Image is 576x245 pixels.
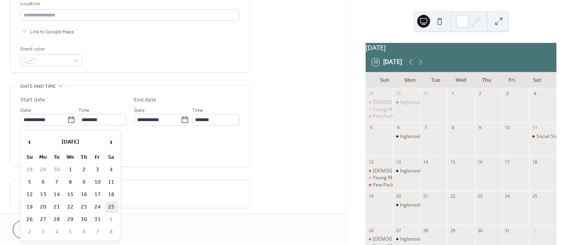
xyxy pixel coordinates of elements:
[64,164,77,176] td: 1
[50,176,63,188] td: 7
[368,91,374,97] div: 28
[448,72,474,88] div: Wed
[30,28,74,36] span: Link to Google Maps
[366,113,393,120] div: Pew Packers
[50,152,63,163] th: Tu
[532,159,538,165] div: 18
[91,226,104,238] td: 7
[373,236,454,243] div: [DEMOGRAPHIC_DATA]'s Girls Class
[64,176,77,188] td: 8
[366,182,393,188] div: Pew Packers
[477,125,483,131] div: 9
[368,227,374,233] div: 26
[78,201,90,213] td: 23
[422,159,428,165] div: 14
[400,168,489,174] div: Inglenook [DEMOGRAPHIC_DATA] Study
[477,227,483,233] div: 30
[105,226,118,238] td: 8
[366,43,556,53] div: [DATE]
[23,226,36,238] td: 2
[504,91,510,97] div: 3
[13,221,62,239] a: Cancel
[23,214,36,225] td: 26
[532,227,538,233] div: 1
[373,106,415,113] div: Young Men's Class
[78,176,90,188] td: 9
[91,214,104,225] td: 31
[134,96,156,104] div: End date
[400,133,489,140] div: Inglenook [DEMOGRAPHIC_DATA] Study
[400,202,489,209] div: Inglenook [DEMOGRAPHIC_DATA] Study
[400,236,489,243] div: Inglenook [DEMOGRAPHIC_DATA] Study
[450,91,456,97] div: 1
[373,182,401,188] div: Pew Packers
[78,106,90,115] span: Time
[373,99,454,106] div: [DEMOGRAPHIC_DATA]'s Girls Class
[474,72,499,88] div: Thu
[532,125,538,131] div: 11
[366,236,393,243] div: God's Girls Class
[532,91,538,97] div: 4
[395,91,401,97] div: 29
[393,99,420,106] div: Inglenook Bible Study
[368,193,374,199] div: 19
[504,227,510,233] div: 31
[373,113,401,120] div: Pew Packers
[395,125,401,131] div: 6
[37,226,50,238] td: 3
[50,164,63,176] td: 30
[369,57,405,68] button: 20[DATE]
[395,159,401,165] div: 13
[504,193,510,199] div: 24
[105,134,117,150] span: ›
[134,106,145,115] span: Date
[422,125,428,131] div: 7
[91,152,104,163] th: Fr
[50,214,63,225] td: 28
[393,202,420,209] div: Inglenook Bible Study
[368,159,374,165] div: 12
[64,214,77,225] td: 29
[78,164,90,176] td: 2
[50,189,63,200] td: 14
[450,227,456,233] div: 29
[37,164,50,176] td: 29
[91,164,104,176] td: 3
[105,176,118,188] td: 11
[366,168,393,174] div: God's Girls Class
[105,152,118,163] th: Sa
[477,193,483,199] div: 23
[105,214,118,225] td: 1
[37,134,104,151] th: [DATE]
[499,72,525,88] div: Fri
[20,106,31,115] span: Date
[423,72,448,88] div: Tue
[366,174,393,181] div: Young Men's Class
[37,214,50,225] td: 27
[372,72,398,88] div: Sun
[64,189,77,200] td: 15
[23,189,36,200] td: 12
[37,152,50,163] th: Mo
[422,91,428,97] div: 30
[450,193,456,199] div: 22
[37,189,50,200] td: 13
[37,176,50,188] td: 6
[192,106,203,115] span: Time
[64,201,77,213] td: 22
[20,96,45,104] div: Start date
[91,189,104,200] td: 17
[395,193,401,199] div: 20
[23,201,36,213] td: 19
[373,168,454,174] div: [DEMOGRAPHIC_DATA]'s Girls Class
[422,227,428,233] div: 28
[78,189,90,200] td: 16
[366,106,393,113] div: Young Men's Class
[400,99,489,106] div: Inglenook [DEMOGRAPHIC_DATA] Study
[50,226,63,238] td: 4
[422,193,428,199] div: 21
[477,91,483,97] div: 2
[395,227,401,233] div: 27
[393,133,420,140] div: Inglenook Bible Study
[105,189,118,200] td: 18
